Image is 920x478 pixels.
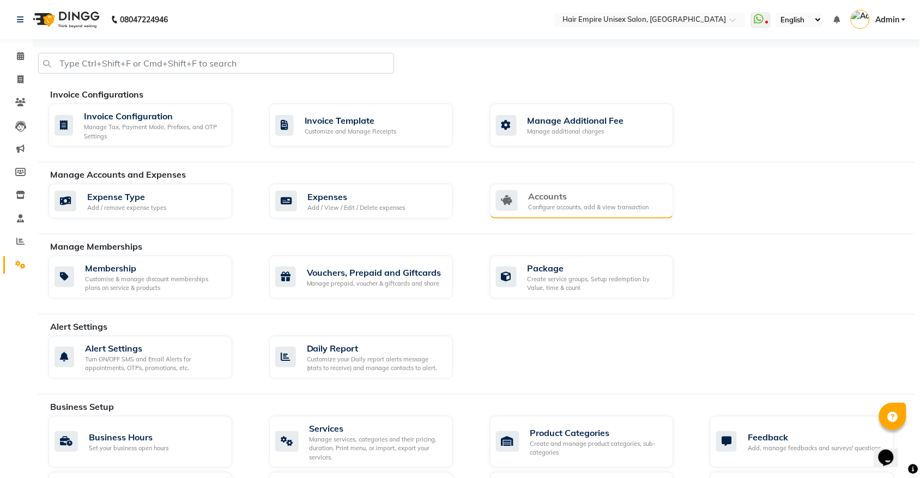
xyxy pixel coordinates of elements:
div: Manage prepaid, voucher & giftcards and share [307,279,441,288]
div: Manage Tax, Payment Mode, Prefixes, and OTP Settings [84,123,223,141]
div: Customize and Manage Receipts [305,127,397,136]
a: AccountsConfigure accounts, add & view transaction [490,184,694,219]
img: Admin [851,10,870,29]
div: Accounts [529,190,649,203]
div: Create and manage product categories, sub-categories [530,439,665,457]
div: Alert Settings [85,342,223,355]
a: Manage Additional FeeManage additional charges [490,104,694,147]
div: Manage services, categories and their pricing, duration. Print menu, or import, export your servi... [310,435,444,462]
div: Set your business open hours [89,444,168,453]
div: Business Hours [89,431,168,444]
div: Add / View / Edit / Delete expenses [308,203,405,213]
div: Configure accounts, add & view transaction [529,203,649,212]
a: Daily ReportCustomize your Daily report alerts message (stats to receive) and manage contacts to ... [269,336,474,379]
div: Package [528,262,665,275]
div: Product Categories [530,426,665,439]
div: Customize your Daily report alerts message (stats to receive) and manage contacts to alert. [307,355,444,373]
span: Admin [875,14,899,26]
div: Add, manage feedbacks and surveys' questions [748,444,881,453]
b: 08047224946 [120,4,168,35]
a: Business HoursSet your business open hours [49,416,253,468]
div: Membership [85,262,223,275]
div: Feedback [748,431,881,444]
div: Invoice Configuration [84,110,223,123]
a: FeedbackAdd, manage feedbacks and surveys' questions [710,416,915,468]
div: Manage additional charges [528,127,624,136]
div: Services [310,422,444,435]
a: Invoice TemplateCustomize and Manage Receipts [269,104,474,147]
a: Invoice ConfigurationManage Tax, Payment Mode, Prefixes, and OTP Settings [49,104,253,147]
a: Vouchers, Prepaid and GiftcardsManage prepaid, voucher & giftcards and share [269,256,474,299]
a: Product CategoriesCreate and manage product categories, sub-categories [490,416,694,468]
iframe: chat widget [874,434,909,467]
a: ServicesManage services, categories and their pricing, duration. Print menu, or import, export yo... [269,416,474,468]
div: Daily Report [307,342,444,355]
div: Expense Type [87,190,166,203]
div: Manage Additional Fee [528,114,624,127]
img: logo [28,4,102,35]
a: ExpensesAdd / View / Edit / Delete expenses [269,184,474,219]
a: Expense TypeAdd / remove expense types [49,184,253,219]
div: Customise & manage discount memberships plans on service & products [85,275,223,293]
div: Expenses [308,190,405,203]
div: Vouchers, Prepaid and Giftcards [307,266,441,279]
a: MembershipCustomise & manage discount memberships plans on service & products [49,256,253,299]
div: Create service groups, Setup redemption by Value, time & count [528,275,665,293]
a: PackageCreate service groups, Setup redemption by Value, time & count [490,256,694,299]
div: Invoice Template [305,114,397,127]
a: Alert SettingsTurn ON/OFF SMS and Email Alerts for appointments, OTPs, promotions, etc. [49,336,253,379]
input: Type Ctrl+Shift+F or Cmd+Shift+F to search [38,53,394,74]
div: Turn ON/OFF SMS and Email Alerts for appointments, OTPs, promotions, etc. [85,355,223,373]
div: Add / remove expense types [87,203,166,213]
